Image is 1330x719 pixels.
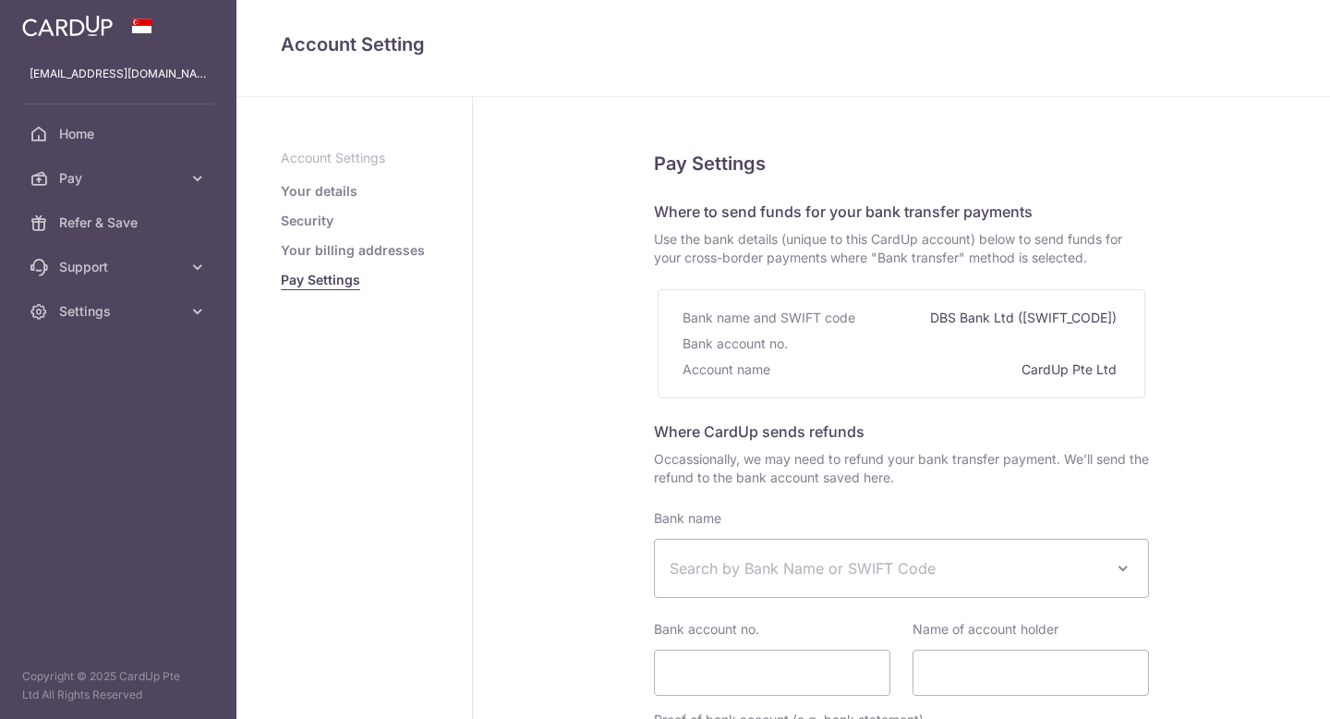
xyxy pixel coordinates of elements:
[59,213,181,232] span: Refer & Save
[1022,357,1120,383] div: CardUp Pte Ltd
[670,557,1104,579] span: Search by Bank Name or SWIFT Code
[59,302,181,321] span: Settings
[281,182,357,201] a: Your details
[281,212,333,230] a: Security
[281,241,425,260] a: Your billing addresses
[59,169,181,188] span: Pay
[59,258,181,276] span: Support
[654,149,1149,178] h5: Pay Settings
[654,202,1033,221] span: Where to send funds for your bank transfer payments
[683,305,859,331] div: Bank name and SWIFT code
[654,422,864,441] span: Where CardUp sends refunds
[22,15,113,37] img: CardUp
[913,620,1058,639] label: Name of account holder
[281,33,425,55] span: translation missing: en.refund_bank_accounts.show.title.account_setting
[281,271,360,289] a: Pay Settings
[281,149,428,167] p: Account Settings
[683,331,792,357] div: Bank account no.
[654,620,759,639] label: Bank account no.
[59,125,181,143] span: Home
[654,509,721,528] label: Bank name
[930,305,1120,331] div: DBS Bank Ltd ([SWIFT_CODE])
[1211,664,1312,710] iframe: Opens a widget where you can find more information
[683,357,774,383] div: Account name
[30,65,207,83] p: [EMAIL_ADDRESS][DOMAIN_NAME]
[654,450,1149,487] span: Occassionally, we may need to refund your bank transfer payment. We’ll send the refund to the ban...
[654,230,1149,267] span: Use the bank details (unique to this CardUp account) below to send funds for your cross-border pa...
